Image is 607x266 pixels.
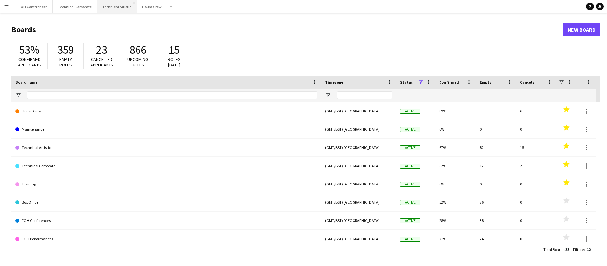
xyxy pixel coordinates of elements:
[435,212,476,229] div: 28%
[19,43,39,57] span: 53%
[321,230,396,248] div: (GMT/BST) [GEOGRAPHIC_DATA]
[435,102,476,120] div: 89%
[400,182,420,187] span: Active
[563,23,600,36] a: New Board
[15,139,317,157] a: Technical Artistic
[13,0,53,13] button: FOH Conferences
[321,193,396,211] div: (GMT/BST) [GEOGRAPHIC_DATA]
[96,43,107,57] span: 23
[15,92,21,98] button: Open Filter Menu
[321,139,396,156] div: (GMT/BST) [GEOGRAPHIC_DATA]
[321,120,396,138] div: (GMT/BST) [GEOGRAPHIC_DATA]
[435,157,476,175] div: 62%
[321,175,396,193] div: (GMT/BST) [GEOGRAPHIC_DATA]
[127,56,148,68] span: Upcoming roles
[97,0,137,13] button: Technical Artistic
[516,212,556,229] div: 0
[400,164,420,169] span: Active
[11,25,563,35] h1: Boards
[90,56,113,68] span: Cancelled applicants
[516,230,556,248] div: 0
[400,218,420,223] span: Active
[476,175,516,193] div: 0
[15,157,317,175] a: Technical Corporate
[587,247,591,252] span: 12
[400,127,420,132] span: Active
[400,80,413,85] span: Status
[325,80,343,85] span: Timezone
[516,157,556,175] div: 2
[15,102,317,120] a: House Crew
[400,109,420,114] span: Active
[573,247,586,252] span: Filtered
[15,193,317,212] a: Box Office
[59,56,72,68] span: Empty roles
[400,145,420,150] span: Active
[435,120,476,138] div: 0%
[516,102,556,120] div: 6
[321,102,396,120] div: (GMT/BST) [GEOGRAPHIC_DATA]
[435,139,476,156] div: 67%
[15,120,317,139] a: Maintenance
[15,212,317,230] a: FOH Conferences
[168,56,181,68] span: Roles [DATE]
[15,80,37,85] span: Board name
[325,92,331,98] button: Open Filter Menu
[137,0,167,13] button: House Crew
[565,247,569,252] span: 33
[15,175,317,193] a: Training
[321,157,396,175] div: (GMT/BST) [GEOGRAPHIC_DATA]
[337,91,392,99] input: Timezone Filter Input
[516,193,556,211] div: 0
[18,56,41,68] span: Confirmed applicants
[53,0,97,13] button: Technical Corporate
[321,212,396,229] div: (GMT/BST) [GEOGRAPHIC_DATA]
[57,43,74,57] span: 359
[476,120,516,138] div: 0
[435,175,476,193] div: 0%
[476,230,516,248] div: 74
[476,193,516,211] div: 36
[400,237,420,242] span: Active
[543,243,569,256] div: :
[130,43,146,57] span: 866
[439,80,459,85] span: Confirmed
[520,80,534,85] span: Cancels
[476,102,516,120] div: 3
[516,139,556,156] div: 15
[516,175,556,193] div: 0
[476,139,516,156] div: 82
[400,200,420,205] span: Active
[476,157,516,175] div: 126
[168,43,180,57] span: 15
[435,230,476,248] div: 27%
[543,247,564,252] span: Total Boards
[516,120,556,138] div: 0
[15,230,317,248] a: FOH Performances
[27,91,317,99] input: Board name Filter Input
[435,193,476,211] div: 52%
[476,212,516,229] div: 38
[480,80,491,85] span: Empty
[573,243,591,256] div: :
